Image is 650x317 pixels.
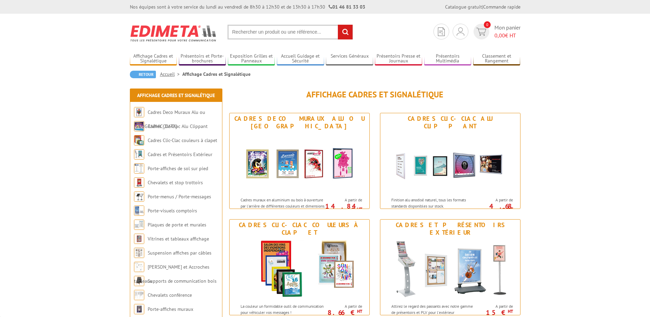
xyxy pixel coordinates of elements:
h1: Affichage Cadres et Signalétique [229,90,520,99]
span: A partir de [478,197,513,203]
img: Porte-affiches de sol sur pied [134,163,144,174]
span: 0,00 [494,32,505,39]
img: Chevalets conférence [134,290,144,300]
a: Porte-affiches de sol sur pied [148,165,208,172]
sup: HT [508,308,513,314]
a: Porte-visuels comptoirs [148,208,197,214]
a: Cadres Clic-Clac Alu Clippant Cadres Clic-Clac Alu Clippant Finition alu anodisé naturel, tous le... [380,113,520,209]
div: Cadres Deco Muraux Alu ou [GEOGRAPHIC_DATA] [231,115,368,130]
strong: 01 46 81 33 03 [329,4,365,10]
span: A partir de [327,304,362,309]
a: Cadres Clic-Clac couleurs à clapet Cadres Clic-Clac couleurs à clapet La couleur un formidable ou... [229,219,370,315]
a: Porte-menus / Porte-messages [148,193,211,200]
img: Cadres Clic-Clac Alu Clippant [387,132,514,193]
input: Rechercher un produit ou une référence... [228,25,353,39]
a: Cadres et Présentoirs Extérieur [148,151,212,157]
sup: HT [357,206,362,212]
a: Catalogue gratuit [445,4,482,10]
p: 15 € [475,310,513,315]
p: Attirez le regard des passants avec notre gamme de présentoirs et PLV pour l'extérieur [391,303,476,315]
img: Cadres Deco Muraux Alu ou Bois [236,132,363,193]
a: Cadres Deco Muraux Alu ou [GEOGRAPHIC_DATA] Cadres Deco Muraux Alu ou Bois Cadres muraux en alumi... [229,113,370,209]
a: Cadres Clic-Clac couleurs à clapet [148,137,217,143]
a: Chevalets et stop trottoirs [148,179,203,186]
a: Supports de communication bois [148,278,217,284]
p: La couleur un formidable outil de communication pour véhiculer vos messages ! [241,303,326,315]
a: Présentoirs Multimédia [424,53,471,64]
img: Cadres Deco Muraux Alu ou Bois [134,107,144,117]
p: 8.66 € [324,310,362,315]
a: Plaques de porte et murales [148,222,206,228]
img: Cimaises et Accroches tableaux [134,262,144,272]
sup: HT [357,308,362,314]
p: 14.84 € [324,204,362,212]
a: Vitrines et tableaux affichage [148,236,209,242]
div: Cadres Clic-Clac couleurs à clapet [231,221,368,236]
img: Plaques de porte et murales [134,220,144,230]
a: Commande rapide [483,4,520,10]
a: Affichage Cadres et Signalétique [137,92,215,98]
a: Retour [130,71,156,78]
img: Cadres et Présentoirs Extérieur [134,149,144,160]
img: Chevalets et stop trottoirs [134,177,144,188]
div: Cadres et Présentoirs Extérieur [382,221,518,236]
p: 4.68 € [475,204,513,212]
a: Accueil Guidage et Sécurité [277,53,324,64]
img: Edimeta [130,21,217,46]
sup: HT [508,206,513,212]
a: Cadres Clic-Clac Alu Clippant [148,123,208,129]
img: devis rapide [457,27,464,36]
img: Porte-menus / Porte-messages [134,191,144,202]
a: Exposition Grilles et Panneaux [228,53,275,64]
img: devis rapide [476,28,486,36]
img: Porte-affiches muraux [134,304,144,314]
img: Porte-visuels comptoirs [134,206,144,216]
span: A partir de [327,197,362,203]
span: A partir de [478,304,513,309]
div: Cadres Clic-Clac Alu Clippant [382,115,518,130]
p: Cadres muraux en aluminium ou bois à ouverture par l'arrière de différentes couleurs et dimension... [241,197,326,221]
span: 0 [484,21,491,28]
a: devis rapide 0 Mon panier 0,00€ HT [472,24,520,39]
a: [PERSON_NAME] et Accroches tableaux [134,264,209,284]
img: Cadres et Présentoirs Extérieur [387,238,514,300]
a: Présentoirs Presse et Journaux [375,53,422,64]
a: Présentoirs et Porte-brochures [179,53,226,64]
span: Mon panier [494,24,520,39]
input: rechercher [338,25,353,39]
img: Cadres Clic-Clac couleurs à clapet [134,135,144,145]
div: | [445,3,520,10]
img: devis rapide [438,27,445,36]
a: Services Généraux [326,53,373,64]
a: Chevalets conférence [148,292,192,298]
a: Cadres et Présentoirs Extérieur Cadres et Présentoirs Extérieur Attirez le regard des passants av... [380,219,520,315]
img: Cadres Clic-Clac couleurs à clapet [236,238,363,300]
a: Affichage Cadres et Signalétique [130,53,177,64]
a: Accueil [160,71,182,77]
a: Classement et Rangement [473,53,520,64]
div: Nos équipes sont à votre service du lundi au vendredi de 8h30 à 12h30 et de 13h30 à 17h30 [130,3,365,10]
img: Suspension affiches par câbles [134,248,144,258]
li: Affichage Cadres et Signalétique [182,71,250,78]
img: Vitrines et tableaux affichage [134,234,144,244]
p: Finition alu anodisé naturel, tous les formats standards disponibles sur stock. [391,197,476,209]
a: Suspension affiches par câbles [148,250,211,256]
a: Cadres Deco Muraux Alu ou [GEOGRAPHIC_DATA] [134,109,205,129]
a: Porte-affiches muraux [148,306,193,312]
span: € HT [494,32,520,39]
